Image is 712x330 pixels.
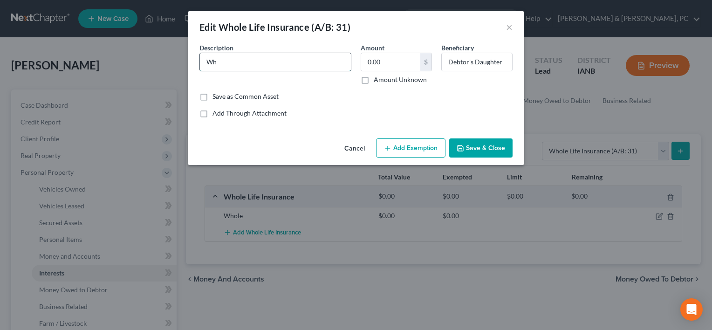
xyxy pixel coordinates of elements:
button: Cancel [337,139,372,158]
button: Add Exemption [376,138,445,158]
label: Amount [361,43,384,53]
button: Save & Close [449,138,513,158]
button: × [506,21,513,33]
label: Beneficiary [441,43,474,53]
input: 0.00 [361,53,420,71]
label: Add Through Attachment [212,109,287,118]
label: Save as Common Asset [212,92,279,101]
div: $ [420,53,431,71]
div: Edit Whole Life Insurance (A/B: 31) [199,21,350,34]
input: -- [442,53,512,71]
span: Description [199,44,233,52]
input: Describe... [200,53,351,71]
div: Open Intercom Messenger [680,298,703,321]
label: Amount Unknown [374,75,427,84]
